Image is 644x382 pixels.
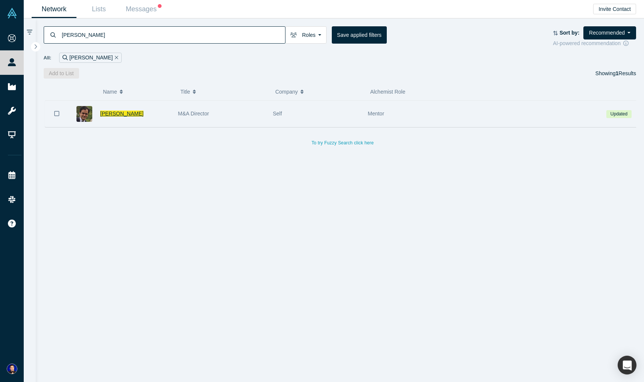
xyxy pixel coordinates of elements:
[368,111,385,117] span: Mentor
[121,0,166,18] a: Messages
[178,111,209,117] span: M&A Director
[113,53,118,62] button: Remove Filter
[76,106,92,122] img: Romain Gillet's Profile Image
[76,0,121,18] a: Lists
[275,84,298,100] span: Company
[553,39,636,47] div: AI-powered recommendation
[275,84,362,100] button: Company
[285,26,327,44] button: Roles
[332,26,387,44] button: Save applied filters
[370,89,405,95] span: Alchemist Role
[583,26,636,39] button: Recommended
[103,84,117,100] span: Name
[616,70,636,76] span: Results
[32,0,76,18] a: Network
[595,68,636,79] div: Showing
[59,53,122,63] div: [PERSON_NAME]
[44,54,52,62] span: All:
[593,4,636,14] button: Invite Contact
[306,138,379,148] button: To try Fuzzy Search click here
[100,111,143,117] a: [PERSON_NAME]
[606,110,631,118] span: Updated
[61,26,285,44] input: Search by name, title, company, summary, expertise, investment criteria or topics of focus
[560,30,580,36] strong: Sort by:
[103,84,172,100] button: Name
[273,111,282,117] span: Self
[616,70,619,76] strong: 1
[180,84,267,100] button: Title
[180,84,190,100] span: Title
[44,68,79,79] button: Add to List
[7,364,17,374] img: Eric Bennett's Account
[7,8,17,18] img: Alchemist Vault Logo
[45,100,69,127] button: Bookmark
